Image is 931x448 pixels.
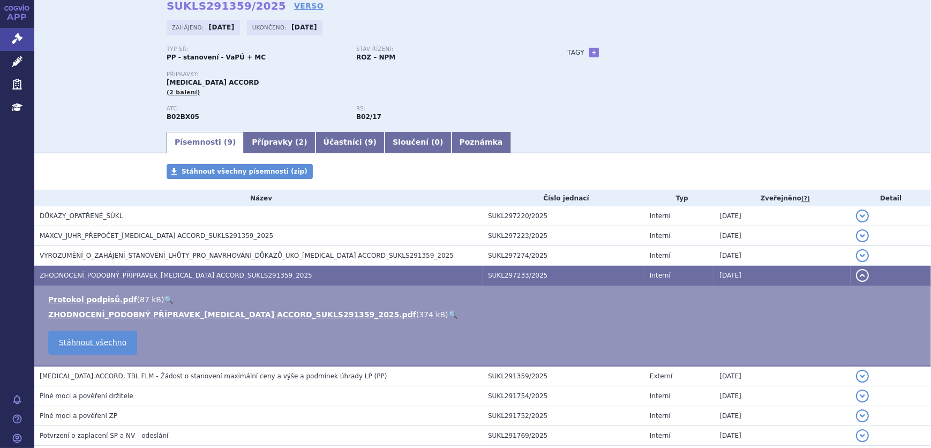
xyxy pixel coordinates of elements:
[801,195,810,203] abbr: (?)
[650,272,671,279] span: Interní
[714,386,851,406] td: [DATE]
[856,409,869,422] button: detail
[483,266,644,286] td: SUKL297233/2025
[167,71,546,78] p: Přípravky:
[244,132,315,153] a: Přípravky (2)
[483,190,644,206] th: Číslo jednací
[167,79,259,86] span: [MEDICAL_DATA] ACCORD
[714,266,851,286] td: [DATE]
[316,132,385,153] a: Účastníci (9)
[650,372,672,380] span: Externí
[167,113,199,121] strong: ELTROMBOPAG
[40,372,387,380] span: ELTROMBOPAG ACCORD, TBL FLM - Žádost o stanovení maximální ceny a výše a podmínek úhrady LP (PP)
[714,246,851,266] td: [DATE]
[448,310,457,319] a: 🔍
[294,1,324,11] a: VERSO
[167,54,266,61] strong: PP - stanovení - VaPÚ + MC
[356,46,535,53] p: Stav řízení:
[483,366,644,386] td: SUKL291359/2025
[48,294,920,305] li: ( )
[40,212,123,220] span: DŮKAZY_OPATŘENÉ_SÚKL
[40,272,312,279] span: ZHODNOCENÍ_PODOBNÝ_PŘÍPRAVEK_ELTROMBOPAG ACCORD_SUKLS291359_2025
[48,295,137,304] a: Protokol podpisů.pdf
[299,138,304,146] span: 2
[40,232,273,240] span: MAXCV_JUHR_PŘEPOČET_ELTROMBOPAG ACCORD_SUKLS291359_2025
[483,426,644,446] td: SUKL291769/2025
[856,269,869,282] button: detail
[40,412,117,420] span: Plné moci a pověření ZP
[40,392,133,400] span: Plné moci a pověření držitele
[385,132,451,153] a: Sloučení (0)
[209,24,235,31] strong: [DATE]
[167,46,346,53] p: Typ SŘ:
[567,46,584,59] h3: Tagy
[167,89,200,96] span: (2 balení)
[856,390,869,402] button: detail
[589,48,599,57] a: +
[291,24,317,31] strong: [DATE]
[167,164,313,179] a: Stáhnout všechny písemnosti (zip)
[856,249,869,262] button: detail
[650,392,671,400] span: Interní
[714,406,851,426] td: [DATE]
[40,432,168,439] span: Potvrzení o zaplacení SP a NV - odeslání
[714,206,851,226] td: [DATE]
[434,138,440,146] span: 0
[650,252,671,259] span: Interní
[856,370,869,383] button: detail
[483,406,644,426] td: SUKL291752/2025
[714,190,851,206] th: Zveřejněno
[483,246,644,266] td: SUKL297274/2025
[368,138,373,146] span: 9
[856,229,869,242] button: detail
[356,106,535,112] p: RS:
[483,386,644,406] td: SUKL291754/2025
[34,190,483,206] th: Název
[167,106,346,112] p: ATC:
[356,54,395,61] strong: ROZ – NPM
[40,252,454,259] span: VYROZUMĚNÍ_O_ZAHÁJENÍ_STANOVENÍ_LHŮTY_PRO_NAVRHOVÁNÍ_DŮKAZŮ_UKO_ELTROMBOPAG ACCORD_SUKLS291359_2025
[650,232,671,240] span: Interní
[167,132,244,153] a: Písemnosti (9)
[252,23,289,32] span: Ukončeno:
[172,23,206,32] span: Zahájeno:
[452,132,511,153] a: Poznámka
[714,366,851,386] td: [DATE]
[356,113,381,121] strong: eltrombopag
[48,309,920,320] li: ( )
[48,331,137,355] a: Stáhnout všechno
[714,426,851,446] td: [DATE]
[714,226,851,246] td: [DATE]
[851,190,931,206] th: Detail
[856,429,869,442] button: detail
[483,226,644,246] td: SUKL297223/2025
[227,138,232,146] span: 9
[650,212,671,220] span: Interní
[140,295,161,304] span: 87 kB
[419,310,445,319] span: 374 kB
[650,432,671,439] span: Interní
[650,412,671,420] span: Interní
[856,210,869,222] button: detail
[182,168,307,175] span: Stáhnout všechny písemnosti (zip)
[48,310,416,319] a: ZHODNOCENÍ_PODOBNÝ PŘÍPRAVEK_[MEDICAL_DATA] ACCORD_SUKLS291359_2025.pdf
[483,206,644,226] td: SUKL297220/2025
[164,295,173,304] a: 🔍
[644,190,714,206] th: Typ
